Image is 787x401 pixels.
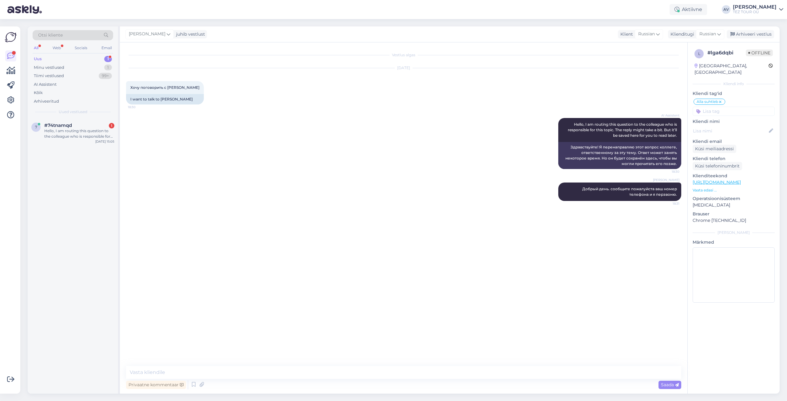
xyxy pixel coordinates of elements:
p: Vaata edasi ... [693,187,775,193]
div: # lga6dqbi [707,49,746,57]
div: [DATE] [126,65,681,71]
input: Lisa nimi [693,128,768,134]
div: juhib vestlust [174,31,205,37]
div: All [33,44,40,52]
a: [PERSON_NAME]TEZ TOUR OÜ [733,5,783,14]
div: [DATE] 15:05 [95,139,114,144]
p: Kliendi tag'id [693,90,775,97]
div: AI Assistent [34,81,57,88]
span: Saada [661,382,679,387]
div: TEZ TOUR OÜ [733,10,777,14]
span: 18:30 [656,169,679,174]
span: Hello, I am routing this question to the colleague who is responsible for this topic. The reply m... [568,122,678,138]
span: [PERSON_NAME] [653,178,679,182]
div: Hello, I am routing this question to the colleague who is responsible for this topic. The reply m... [44,128,114,139]
p: Klienditeekond [693,173,775,179]
div: AV [722,5,730,14]
span: Alla suhtleb [697,100,718,104]
div: [PERSON_NAME] [733,5,777,10]
div: 1 [104,56,112,62]
div: Arhiveeri vestlus [727,30,774,38]
span: #74tnamqd [44,123,72,128]
span: Offline [746,49,773,56]
p: Kliendi telefon [693,155,775,162]
p: Operatsioonisüsteem [693,195,775,202]
div: Minu vestlused [34,65,64,71]
div: Socials [73,44,89,52]
input: Lisa tag [693,107,775,116]
span: Хочу поговорить с [PERSON_NAME] [130,85,200,90]
p: [MEDICAL_DATA] [693,202,775,208]
span: AI Assistent [656,113,679,118]
span: l [698,51,700,56]
p: Märkmed [693,239,775,246]
div: [GEOGRAPHIC_DATA], [GEOGRAPHIC_DATA] [694,63,769,76]
div: Küsi meiliaadressi [693,145,736,153]
div: 1 [104,65,112,71]
div: Kliendi info [693,81,775,87]
img: Askly Logo [5,31,17,43]
div: Klient [618,31,633,37]
div: Kõik [34,90,43,96]
div: 99+ [99,73,112,79]
div: Küsi telefoninumbrit [693,162,742,170]
div: Web [51,44,62,52]
span: Otsi kliente [38,32,63,38]
span: Russian [699,31,716,37]
span: Uued vestlused [59,109,87,115]
div: 1 [109,123,114,128]
p: Chrome [TECHNICAL_ID] [693,217,775,224]
span: 18:30 [128,105,151,109]
div: Privaatne kommentaar [126,381,186,389]
span: Добрый день. сообщите пожалуйста ваш номер телефона и я перзвоню. [582,187,678,197]
div: Arhiveeritud [34,98,59,104]
div: Здравствуйте! Я перенаправляю этот вопрос коллеге, ответственному за эту тему. Ответ может занять... [558,142,681,169]
div: [PERSON_NAME] [693,230,775,235]
span: [PERSON_NAME] [129,31,165,37]
span: Russian [638,31,655,37]
div: Email [100,44,113,52]
div: Tiimi vestlused [34,73,64,79]
p: Kliendi email [693,138,775,145]
div: Aktiivne [670,4,707,15]
p: Kliendi nimi [693,118,775,125]
span: 18:31 [656,201,679,206]
div: Vestlus algas [126,52,681,58]
p: Brauser [693,211,775,217]
div: Uus [34,56,42,62]
div: Klienditugi [668,31,694,37]
div: I want to talk to [PERSON_NAME] [126,94,204,104]
span: 7 [35,125,37,129]
a: [URL][DOMAIN_NAME] [693,179,741,185]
